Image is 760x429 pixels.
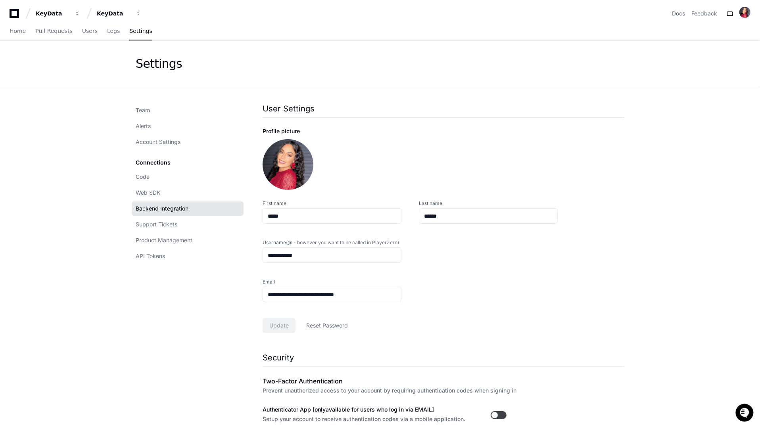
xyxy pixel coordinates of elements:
[10,29,26,33] span: Home
[691,10,717,17] button: Feedback
[123,85,144,94] button: See all
[33,6,83,21] button: KeyData
[8,8,24,24] img: PlayerZero
[8,59,22,73] img: 1736555170064-99ba0984-63c1-480f-8ee9-699278ef63ed
[136,57,182,71] div: Settings
[107,22,120,40] a: Logs
[263,352,624,363] h1: Security
[25,106,64,113] span: [PERSON_NAME]
[10,22,26,40] a: Home
[56,124,96,130] a: Powered byPylon
[136,138,180,146] span: Account Settings
[136,236,192,244] span: Product Management
[107,29,120,33] span: Logs
[136,173,150,181] span: Code
[136,189,160,197] span: Web SDK
[296,318,359,333] button: Reset Password
[79,124,96,130] span: Pylon
[136,252,165,260] span: API Tokens
[132,249,244,263] a: API Tokens
[263,239,415,246] label: Username
[286,239,399,245] span: (@ - however you want to be called in PlayerZero)
[302,322,352,329] span: Reset Password
[136,106,150,114] span: Team
[735,403,756,424] iframe: Open customer support
[36,10,70,17] div: KeyData
[36,59,130,67] div: Start new chat
[263,139,313,190] img: ACg8ocKet0vPXz9lSp14dS7hRSiZmuAbnmVWoHGQcAV4XUDWxXJWrq2G=s96-c
[132,103,244,117] a: Team
[263,376,624,386] h2: Two-Factor Authentication
[82,29,98,33] span: Users
[17,59,31,73] img: 7525507653686_35a1cc9e00a5807c6d71_72.png
[132,233,244,247] a: Product Management
[135,61,144,71] button: Start new chat
[97,10,131,17] div: KeyData
[672,10,685,17] a: Docs
[263,127,624,135] div: Profile picture
[136,122,151,130] span: Alerts
[35,22,72,40] a: Pull Requests
[129,29,152,33] span: Settings
[8,86,51,93] div: Past conversations
[315,406,326,413] u: only
[132,217,244,232] a: Support Tickets
[263,103,315,114] h1: User Settings
[94,6,144,21] button: KeyData
[739,7,750,18] img: ACg8ocKet0vPXz9lSp14dS7hRSiZmuAbnmVWoHGQcAV4XUDWxXJWrq2G=s96-c
[263,200,415,207] label: First name
[132,186,244,200] a: Web SDK
[132,170,244,184] a: Code
[263,279,415,285] label: Email
[82,22,98,40] a: Users
[132,119,244,133] a: Alerts
[16,107,22,113] img: 1736555170064-99ba0984-63c1-480f-8ee9-699278ef63ed
[263,386,624,395] p: Prevent unauthorized access to your account by requiring authentication codes when signing in
[419,200,571,207] label: Last name
[136,205,188,213] span: Backend Integration
[36,67,112,73] div: We're offline, we'll be back soon
[35,29,72,33] span: Pull Requests
[132,201,244,216] a: Backend Integration
[263,414,465,424] p: Setup your account to receive authentication codes via a mobile application.
[8,32,144,44] div: Welcome
[70,106,86,113] span: [DATE]
[66,106,69,113] span: •
[132,135,244,149] a: Account Settings
[136,220,177,228] span: Support Tickets
[129,22,152,40] a: Settings
[8,99,21,111] img: Animesh Koratana
[263,405,465,414] h3: Authenticator App [ available for users who log in via EMAIL]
